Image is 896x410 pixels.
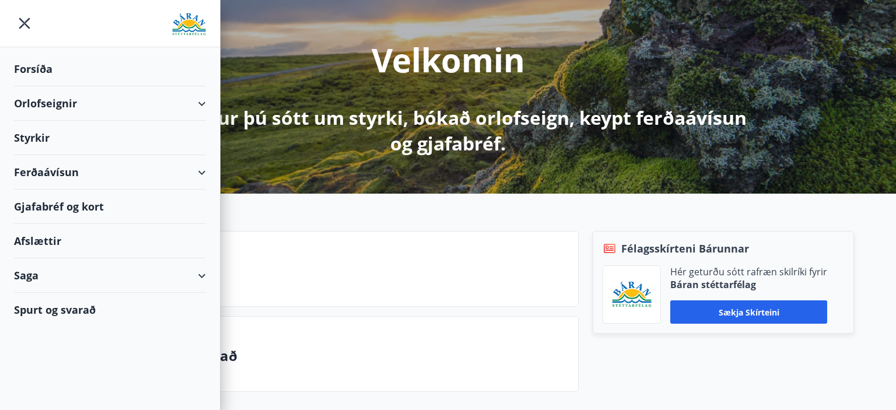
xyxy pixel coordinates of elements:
[14,13,35,34] button: menu
[14,86,206,121] div: Orlofseignir
[621,241,749,256] span: Félagsskírteni Bárunnar
[128,346,569,366] p: Spurt og svarað
[172,13,206,36] img: union_logo
[670,300,827,324] button: Sækja skírteini
[670,278,827,291] p: Báran stéttarfélag
[612,281,652,309] img: Bz2lGXKH3FXEIQKvoQ8VL0Fr0uCiWgfgA3I6fSs8.png
[14,258,206,293] div: Saga
[14,190,206,224] div: Gjafabréf og kort
[128,261,569,281] p: Næstu helgi
[14,224,206,258] div: Afslættir
[14,155,206,190] div: Ferðaávísun
[140,105,756,156] p: Hér getur þú sótt um styrki, bókað orlofseign, keypt ferðaávísun og gjafabréf.
[670,265,827,278] p: Hér geturðu sótt rafræn skilríki fyrir
[372,37,525,82] p: Velkomin
[14,121,206,155] div: Styrkir
[14,293,206,327] div: Spurt og svarað
[14,52,206,86] div: Forsíða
